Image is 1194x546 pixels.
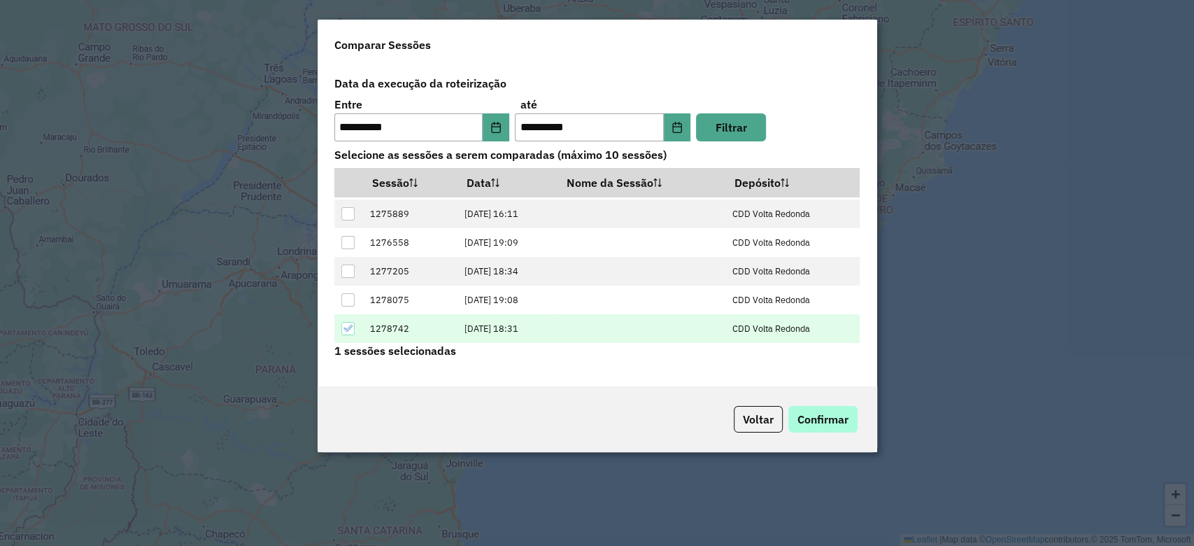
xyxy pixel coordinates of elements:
[725,199,860,228] td: CDD Volta Redonda
[734,406,783,433] button: Voltar
[326,141,869,168] label: Selecione as sessões a serem comparadas (máximo 10 sessões)
[457,199,557,228] td: [DATE] 16:11
[362,286,457,314] td: 1278075
[457,168,557,197] th: Data
[725,314,860,343] td: CDD Volta Redonda
[326,70,869,97] label: Data da execução da roteirização
[664,113,690,141] button: Choose Date
[457,286,557,314] td: [DATE] 19:08
[725,257,860,286] td: CDD Volta Redonda
[334,96,362,113] label: Entre
[696,113,766,141] button: Filtrar
[557,168,725,197] th: Nome da Sessão
[520,96,537,113] label: até
[362,168,457,197] th: Sessão
[725,168,860,197] th: Depósito
[362,228,457,257] td: 1276558
[362,257,457,286] td: 1277205
[725,286,860,314] td: CDD Volta Redonda
[334,36,431,53] h4: Comparar Sessões
[362,199,457,228] td: 1275889
[725,228,860,257] td: CDD Volta Redonda
[457,314,557,343] td: [DATE] 18:31
[788,406,858,433] button: Confirmar
[457,228,557,257] td: [DATE] 19:09
[457,257,557,286] td: [DATE] 18:34
[334,342,456,359] label: 1 sessões selecionadas
[483,113,509,141] button: Choose Date
[362,314,457,343] td: 1278742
